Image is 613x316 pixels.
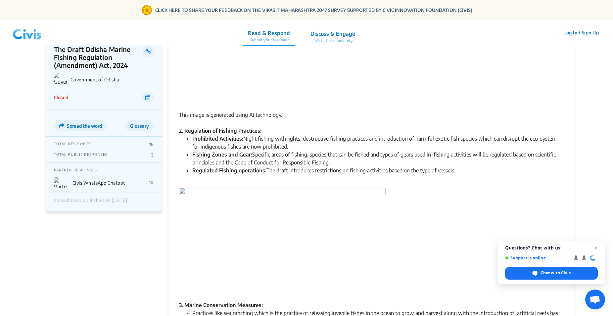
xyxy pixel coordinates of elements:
[10,23,44,43] img: navlogo.png
[248,29,290,37] p: Read & Respond
[54,177,67,188] img: Partner Logo
[149,180,154,185] p: 10
[54,152,108,158] p: TOTAL PUBLIC RESPONSES
[248,37,290,43] p: Submit your feedback
[310,30,355,38] p: Discuss & Engage
[54,120,107,131] button: Spread the word
[54,142,92,147] p: TOTAL RESPONSES
[192,151,252,158] strong: Fishing Zones and Gear:
[54,72,68,86] img: Government of Odisha logo
[72,180,125,186] a: Civis WhatsApp Chatbot
[71,77,154,82] p: Government of Odisha
[179,188,386,296] img: AD_4nXcx_lGNc4RQ8ifcPUVdYN7BX2-lUUQ429dQTAwJZN5OEMOlPNVg1zDyzd-yHrUMdFo4933gBH0cbx9h-nJRPGxgZsT94...
[155,7,472,14] a: CLICK HERE TO SHARE YOUR FEEDBACK ON THE VIKASIT MAHARASHTRA 2047 SURVEY SUPPORTED BY CIVIC INNOV...
[54,94,68,101] p: Closed
[192,135,563,151] li: Night fishing with lights, destructive fishing practices and introduction of harmful exotic fish ...
[179,111,563,119] figcaption: This image is generated using AI technology.
[179,302,263,308] strong: 3. Marine Conservation Measures:
[151,152,154,158] p: 2
[585,290,605,309] a: Open chat
[67,123,102,129] span: Spread the word
[505,245,598,250] span: Questions? Chat with us!
[179,127,261,134] strong: 2. Regulation of Fishing Practices:
[505,267,598,280] span: Chat with Civis
[149,142,154,147] p: 16
[192,151,563,166] li: Specific areas of fishing, species that can be fished and types of gears used in fishing activiti...
[54,168,154,172] p: PARTNER RESPONSES
[130,123,149,129] span: Glossary
[192,135,243,142] strong: Prohibited Activities:
[125,120,154,131] button: Glossary
[54,198,127,206] div: Consultation published on [DATE]
[141,4,153,16] img: Gom Logo
[541,270,571,276] span: Chat with Civis
[310,38,355,44] p: Talk to the community
[192,167,266,174] strong: Regulated Fishing operations:
[505,255,569,260] span: Support is online
[54,45,142,69] p: The Draft Odisha Marine Fishing Regulation (Amendment) Act, 2024
[192,166,563,182] li: The draft introduces restrictions on fishing activities based on the type of vessels.
[559,27,603,38] button: Log In / Sign Up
